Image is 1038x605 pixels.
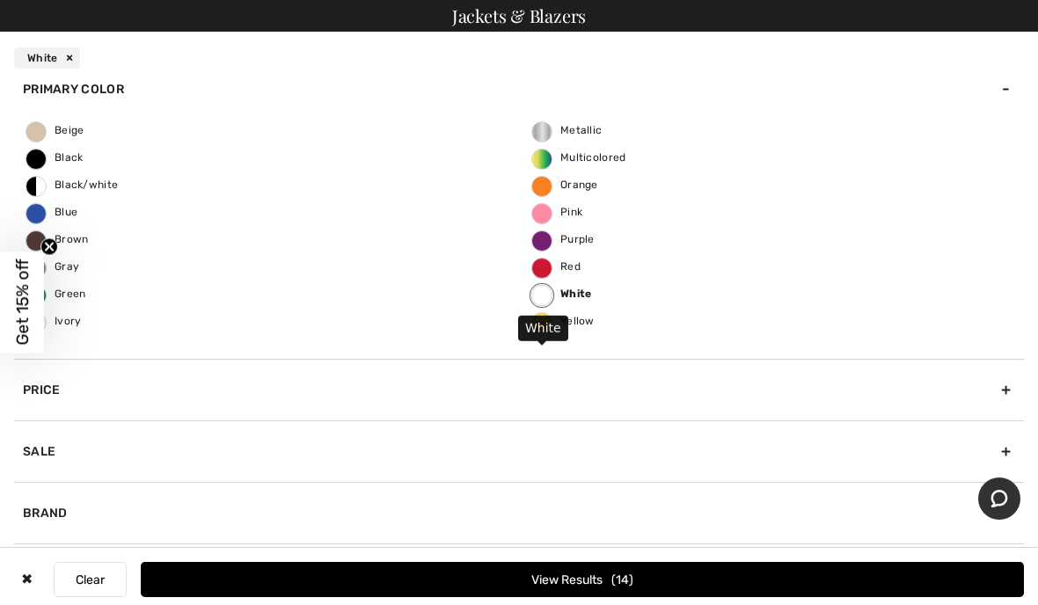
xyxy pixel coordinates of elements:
[26,179,118,191] span: Black/white
[518,316,568,341] div: White
[141,562,1024,597] button: View Results14
[26,206,77,218] span: Blue
[14,47,80,69] div: White
[532,288,592,300] span: White
[14,58,1024,120] div: Primary Color
[54,562,127,597] button: Clear
[26,260,79,273] span: Gray
[40,238,58,256] button: Close teaser
[26,288,86,300] span: Green
[14,562,40,597] div: ✖
[532,151,626,164] span: Multicolored
[26,124,84,136] span: Beige
[978,477,1020,521] iframe: Opens a widget where you can chat to one of our agents
[532,179,598,191] span: Orange
[26,233,89,245] span: Brown
[532,206,582,218] span: Pink
[14,482,1024,543] div: Brand
[14,420,1024,482] div: Sale
[12,259,33,346] span: Get 15% off
[532,233,595,245] span: Purple
[532,260,581,273] span: Red
[26,151,84,164] span: Black
[14,543,1024,605] div: Pattern
[611,572,633,587] span: 14
[14,359,1024,420] div: Price
[26,315,82,327] span: Ivory
[532,124,602,136] span: Metallic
